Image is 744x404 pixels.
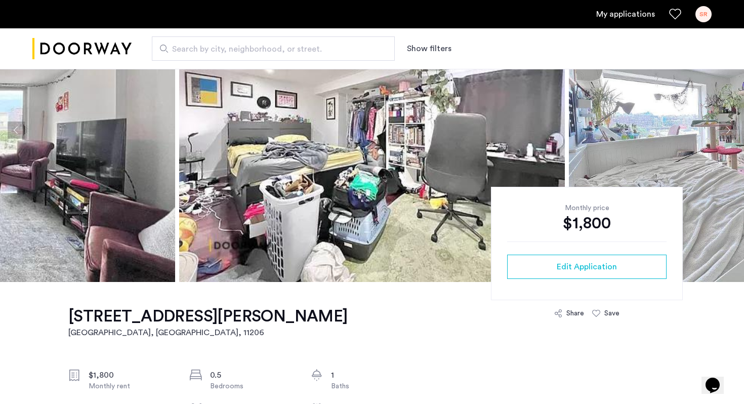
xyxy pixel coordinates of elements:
div: SR [695,6,712,22]
iframe: chat widget [701,363,734,394]
button: Show or hide filters [407,43,451,55]
a: Cazamio logo [32,30,132,68]
img: logo [32,30,132,68]
span: Search by city, neighborhood, or street. [172,43,366,55]
a: Favorites [669,8,681,20]
div: Bedrooms [210,381,295,391]
button: button [507,255,667,279]
div: Monthly rent [89,381,174,391]
div: Baths [331,381,416,391]
div: Share [566,308,584,318]
span: Edit Application [557,261,617,273]
button: Next apartment [719,122,736,139]
div: $1,800 [89,369,174,381]
div: 0.5 [210,369,295,381]
h2: [GEOGRAPHIC_DATA], [GEOGRAPHIC_DATA] , 11206 [68,327,348,339]
a: My application [596,8,655,20]
h1: [STREET_ADDRESS][PERSON_NAME] [68,306,348,327]
div: Save [604,308,619,318]
button: Previous apartment [8,122,25,139]
input: Apartment Search [152,36,395,61]
div: $1,800 [507,213,667,233]
div: 1 [331,369,416,381]
div: Monthly price [507,203,667,213]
